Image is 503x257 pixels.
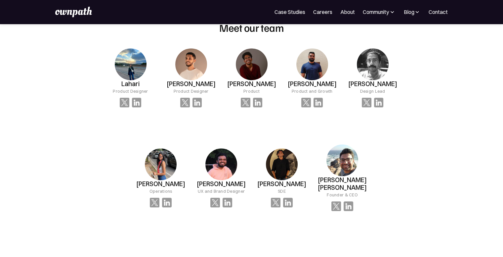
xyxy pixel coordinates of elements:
[403,8,421,16] div: Blog
[243,88,260,94] div: Product
[113,88,148,94] div: Product Designer
[429,8,448,16] a: Contact
[173,88,208,94] div: Product Designer
[327,191,357,198] div: Founder & CEO
[227,80,276,88] h3: [PERSON_NAME]
[257,180,306,188] h3: [PERSON_NAME]
[136,180,185,188] h3: [PERSON_NAME]
[363,8,389,16] div: Community
[219,21,284,34] h2: Meet our team
[198,188,245,194] div: UX and Brand Designer
[149,188,172,194] div: Operations
[312,176,373,191] h3: [PERSON_NAME] [PERSON_NAME]
[340,8,355,16] a: About
[121,80,140,88] h3: Lahari
[292,88,333,94] div: Product and Growth
[278,188,286,194] div: SDE
[348,80,397,88] h3: [PERSON_NAME]
[363,8,396,16] div: Community
[403,8,414,16] div: Blog
[313,8,332,16] a: Careers
[274,8,305,16] a: Case Studies
[197,180,246,188] h3: [PERSON_NAME]
[360,88,385,94] div: Design Lead
[167,80,216,88] h3: [PERSON_NAME]
[288,80,337,88] h3: [PERSON_NAME]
